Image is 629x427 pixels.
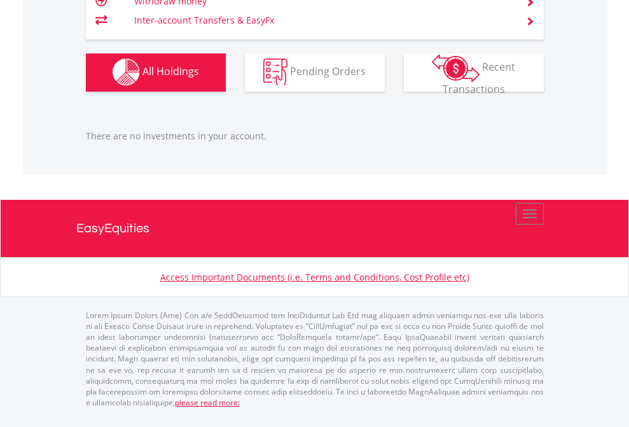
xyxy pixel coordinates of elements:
span: Pending Orders [290,64,366,78]
a: Access Important Documents (i.e. Terms and Conditions, Cost Profile etc) [160,271,469,283]
p: Lorem Ipsum Dolors (Ame) Con a/e SeddOeiusmod tem InciDiduntut Lab Etd mag aliquaen admin veniamq... [86,310,544,408]
img: pending_instructions-wht.png [263,59,287,86]
p: There are no investments in your account. [86,130,544,143]
span: Recent Transactions [443,60,516,96]
span: All Holdings [142,64,199,78]
a: EasyEquities [76,200,553,257]
img: holdings-wht.png [113,59,140,86]
a: please read more: [175,397,240,408]
button: All Holdings [86,53,226,92]
button: Recent Transactions [404,53,544,92]
img: transactions-zar-wht.png [432,54,480,82]
td: Inter-account Transfers & EasyFx [134,11,510,30]
button: Pending Orders [245,53,385,92]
